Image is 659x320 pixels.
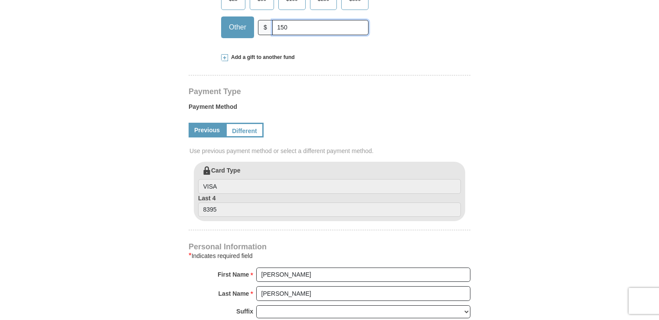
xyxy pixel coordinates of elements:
span: $ [258,20,273,35]
a: Different [225,123,264,137]
h4: Payment Type [189,88,470,95]
strong: Suffix [236,305,253,317]
label: Payment Method [189,102,470,115]
label: Card Type [198,166,461,194]
input: Other Amount [272,20,369,35]
strong: First Name [218,268,249,281]
label: Last 4 [198,194,461,217]
div: Indicates required field [189,251,470,261]
span: Use previous payment method or select a different payment method. [189,147,471,155]
input: Last 4 [198,202,461,217]
input: Card Type [198,179,461,194]
span: Other [225,21,251,34]
strong: Last Name [219,287,249,300]
h4: Personal Information [189,243,470,250]
span: Add a gift to another fund [228,54,295,61]
a: Previous [189,123,225,137]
